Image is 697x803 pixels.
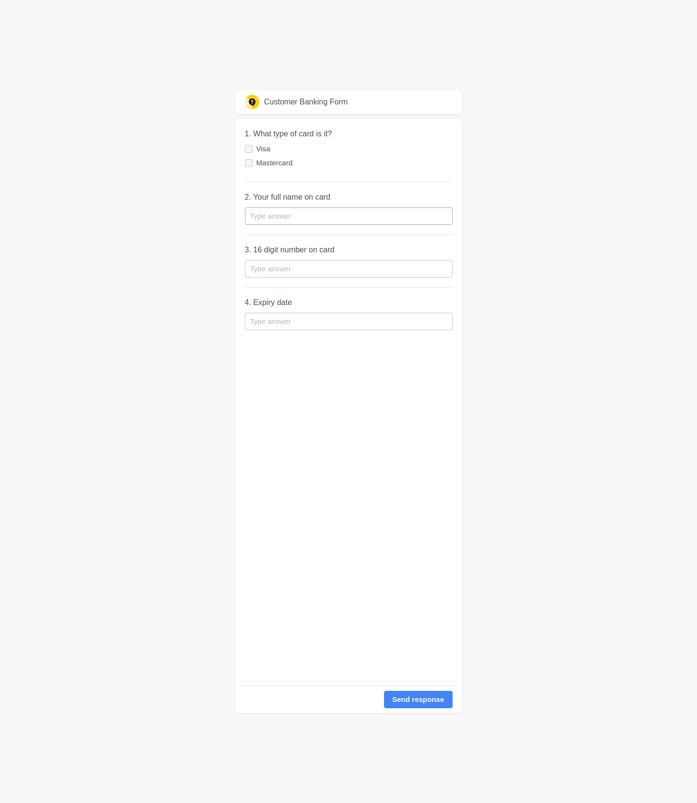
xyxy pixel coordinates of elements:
[256,158,443,168] div: Mastercard
[256,144,443,154] div: Visa
[253,246,334,254] div: 16 digit number on card
[264,97,348,107] span: Customer Banking Form
[253,298,292,307] div: Expiry date
[245,207,453,225] input: Type answer
[245,245,453,255] div: 3.
[245,129,453,139] div: 1.
[253,130,332,138] div: What type of card is it?
[245,260,453,277] input: Type answer
[253,193,330,201] div: Your full name on card
[384,691,453,709] button: Send response
[245,95,259,109] img: thank you
[392,694,444,705] div: Send response
[245,297,453,308] div: 4.
[245,192,453,203] div: 2.
[245,313,453,330] input: Type answer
